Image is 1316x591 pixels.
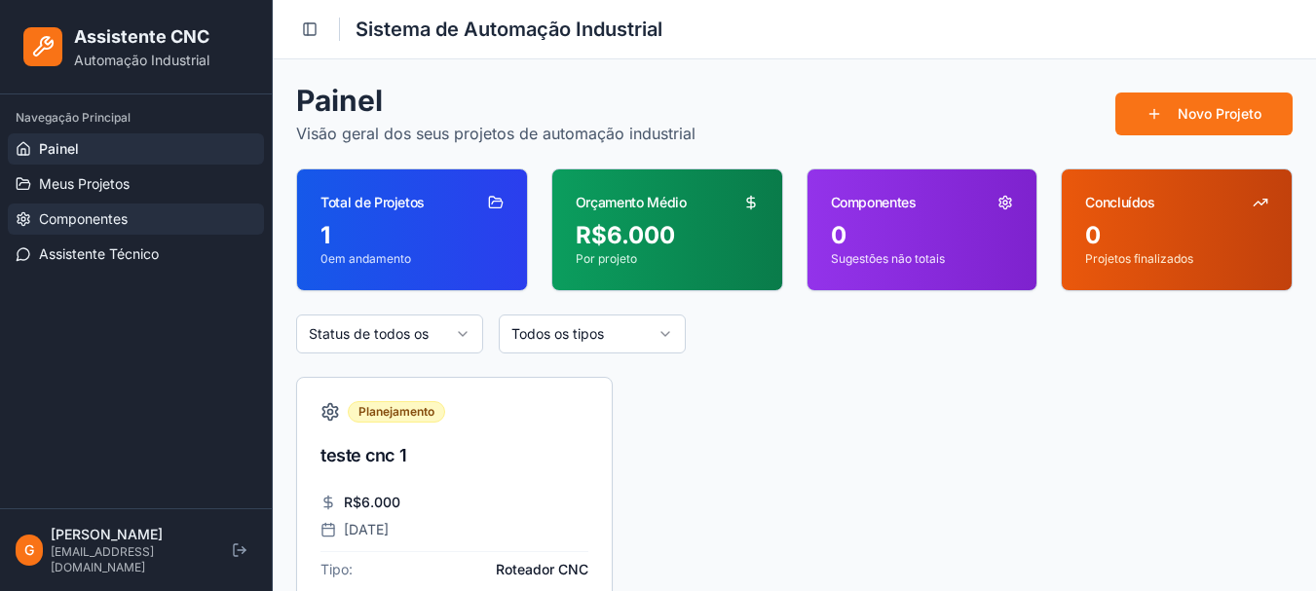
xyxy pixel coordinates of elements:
a: Componentes [8,203,264,235]
font: 0 [1085,221,1101,249]
font: Concluídos [1085,194,1155,210]
font: Assistente CNC [74,26,209,47]
a: Painel [8,133,264,165]
font: Componentes [831,194,917,210]
font: 6.000 [607,221,675,249]
font: Por projeto [576,251,637,266]
font: Componentes [39,210,128,227]
font: teste cnc 1 [320,445,406,465]
font: Projetos finalizados [1085,251,1193,266]
font: [DATE] [344,521,389,537]
button: Novo Projeto [1115,92,1293,135]
font: Tipo: [320,561,353,577]
font: Novo Projeto [1178,105,1261,122]
font: G [24,541,34,558]
a: Meus Projetos [8,168,264,200]
font: Meus Projetos [39,175,130,192]
font: Roteador CNC [496,561,588,577]
font: Visão geral dos seus projetos de automação industrial [296,124,696,143]
font: Painel [296,83,383,118]
font: Orçamento Médio [576,194,687,210]
font: 6.000 [361,494,400,510]
font: 1 [320,221,330,249]
font: Sugestões não totais [831,251,945,266]
font: em andamento [328,251,411,266]
font: Automação Industrial [74,52,209,68]
font: Assistente Técnico [39,245,159,262]
font: R$ [576,221,607,249]
font: [PERSON_NAME] [51,526,163,542]
font: R$ [344,494,361,510]
font: 0 [320,251,328,266]
a: Assistente Técnico [8,239,264,270]
font: Navegação Principal [16,110,131,125]
font: Total de Projetos [320,194,425,210]
font: [EMAIL_ADDRESS][DOMAIN_NAME] [51,544,154,574]
font: Planejamento [358,404,434,419]
font: Painel [39,140,79,157]
font: Sistema de Automação Industrial [356,18,662,41]
font: 0 [831,221,846,249]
